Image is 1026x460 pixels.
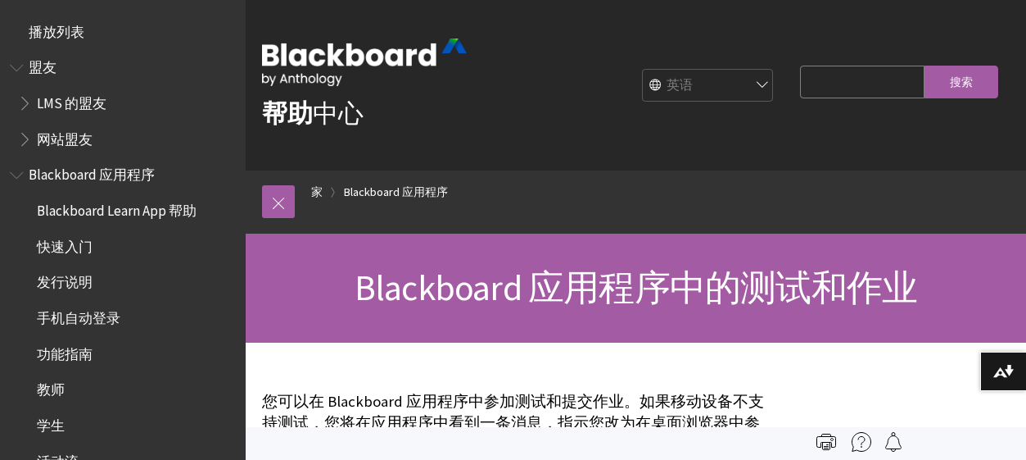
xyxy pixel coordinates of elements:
img: Blackboard by Anthology [262,39,467,86]
a: Blackboard 应用程序 [344,182,448,203]
img: 更多帮助 [852,432,871,452]
span: 功能指南 [37,340,93,362]
span: LMS 的盟友 [37,89,106,112]
span: 发行说明 [37,269,93,291]
input: 搜索 [924,66,998,98]
span: Blackboard 应用程序中的测试和作业 [355,265,917,310]
a: 家 [311,182,323,203]
span: Blackboard 应用程序 [29,162,155,184]
span: 网站盟友 [37,125,93,148]
p: 您可以在 Blackboard 应用程序中参加测试和提交作业。如果移动设备不支持测试，您将在应用程序中看到一条消息，指示您改为在桌面浏览器中参加评估。 [262,391,767,456]
strong: 帮助 [262,97,313,130]
span: 快速入门 [37,233,93,255]
span: 教师 [37,376,65,399]
img: 打印 [816,432,836,452]
span: 学生 [37,412,65,434]
span: 手机自动登录 [37,304,120,326]
span: 盟友 [29,54,56,76]
a: 帮助中心 [262,97,364,130]
select: 站点语言选择器 [643,70,774,102]
span: Blackboard Learn App 帮助 [37,197,197,219]
nav: Anthology Ally Help 的书籍大纲 [10,54,236,153]
nav: 播放列表的书籍大纲 [10,18,236,46]
img: 关注本页 [884,432,903,452]
span: 播放列表 [29,18,84,40]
